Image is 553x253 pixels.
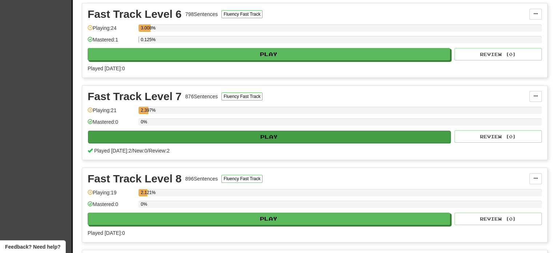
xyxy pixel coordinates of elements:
div: Fast Track Level 6 [88,9,182,20]
div: 798 Sentences [185,11,218,18]
button: Review (0) [454,48,542,60]
div: Mastered: 1 [88,36,135,48]
button: Play [88,131,450,143]
button: Review (0) [454,130,542,143]
span: / [147,148,149,154]
span: Open feedback widget [5,243,60,250]
div: Fast Track Level 8 [88,173,182,184]
div: Playing: 24 [88,24,135,36]
div: Fast Track Level 7 [88,91,182,102]
span: / [131,148,133,154]
div: Playing: 21 [88,107,135,119]
button: Fluency Fast Track [221,92,263,100]
div: Mastered: 0 [88,201,135,213]
div: 3.008% [141,24,151,32]
span: Played [DATE]: 0 [88,66,125,71]
div: 2.397% [141,107,148,114]
span: New: 0 [133,148,147,154]
button: Review (0) [454,213,542,225]
span: Review: 2 [149,148,170,154]
div: Mastered: 0 [88,118,135,130]
button: Fluency Fast Track [221,175,263,183]
div: Playing: 19 [88,189,135,201]
button: Play [88,213,450,225]
span: Played [DATE]: 0 [88,230,125,236]
button: Fluency Fast Track [221,10,263,18]
span: Played [DATE]: 2 [94,148,131,154]
div: 2.121% [141,189,147,196]
button: Play [88,48,450,60]
div: 876 Sentences [185,93,218,100]
div: 896 Sentences [185,175,218,182]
